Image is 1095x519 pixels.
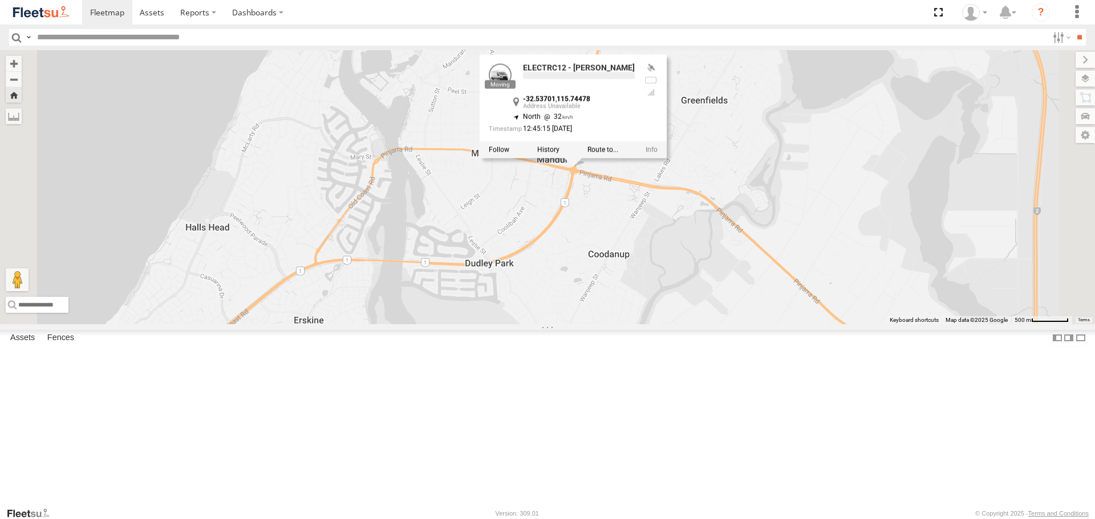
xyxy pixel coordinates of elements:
[6,71,22,87] button: Zoom out
[646,146,658,154] a: View Asset Details
[1011,316,1072,324] button: Map Scale: 500 m per 62 pixels
[1052,330,1063,346] label: Dock Summary Table to the Left
[1063,330,1074,346] label: Dock Summary Table to the Right
[1028,510,1089,517] a: Terms and Conditions
[6,268,29,291] button: Drag Pegman onto the map to open Street View
[644,88,658,97] div: Last Event GSM Signal Strength
[557,95,590,103] strong: 115.74478
[975,510,1089,517] div: © Copyright 2025 -
[6,508,59,519] a: Visit our Website
[523,96,635,110] div: ,
[958,4,991,21] div: Wayne Betts
[489,125,635,134] div: Date/time of location update
[890,316,939,324] button: Keyboard shortcuts
[1078,317,1090,322] a: Terms (opens in new tab)
[1015,317,1031,323] span: 500 m
[489,64,512,87] a: View Asset Details
[644,76,658,85] div: No battery health information received from this device.
[541,113,573,121] span: 32
[1076,127,1095,143] label: Map Settings
[1032,3,1050,22] i: ?
[6,108,22,124] label: Measure
[489,146,509,154] label: Realtime tracking of Asset
[6,56,22,71] button: Zoom in
[6,87,22,103] button: Zoom Home
[587,146,618,154] label: Route To Location
[496,510,539,517] div: Version: 309.01
[644,64,658,73] div: Valid GPS Fix
[523,95,555,103] strong: -32.53701
[523,63,635,72] a: ELECTRC12 - [PERSON_NAME]
[537,146,559,154] label: View Asset History
[1075,330,1086,346] label: Hide Summary Table
[523,113,541,121] span: North
[11,5,71,20] img: fleetsu-logo-horizontal.svg
[42,330,80,346] label: Fences
[5,330,40,346] label: Assets
[24,29,33,46] label: Search Query
[1048,29,1073,46] label: Search Filter Options
[946,317,1008,323] span: Map data ©2025 Google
